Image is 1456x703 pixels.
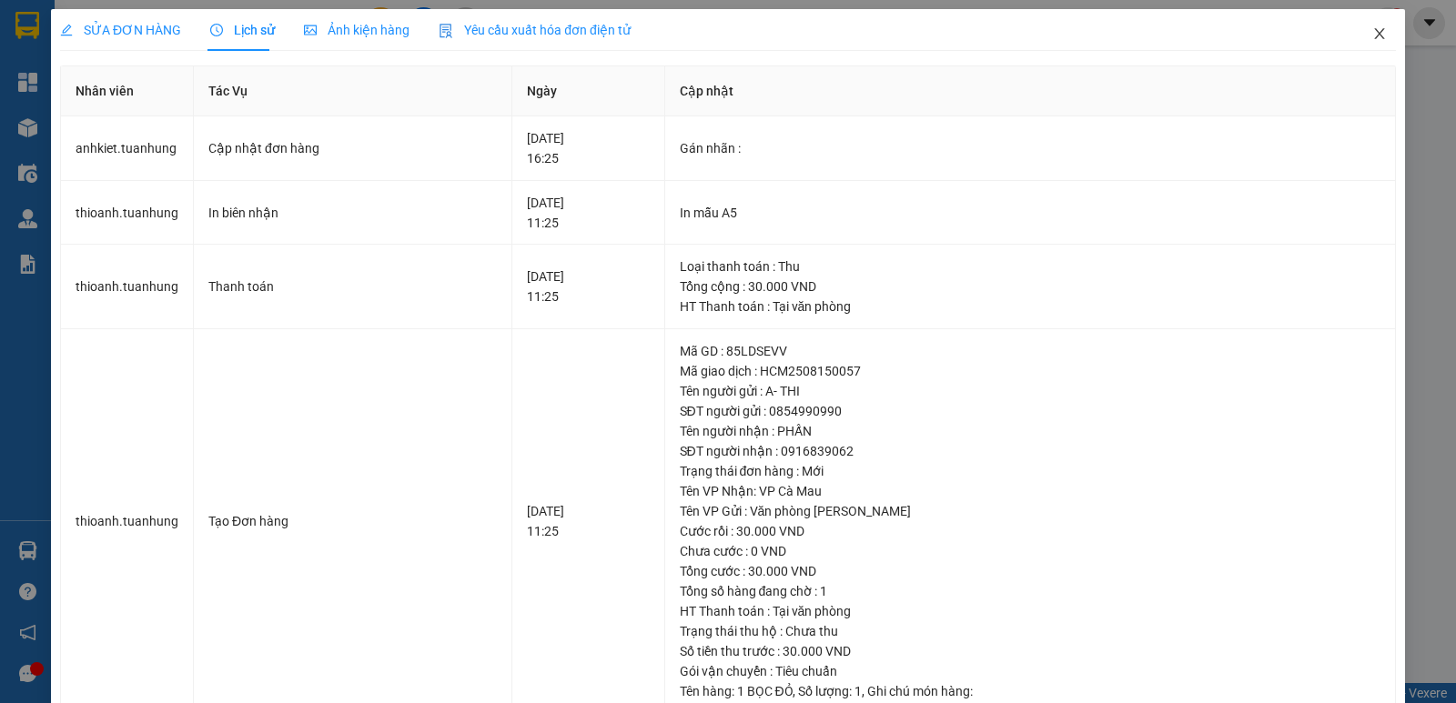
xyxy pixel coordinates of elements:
[680,481,1380,501] div: Tên VP Nhận: VP Cà Mau
[208,511,497,531] div: Tạo Đơn hàng
[208,138,497,158] div: Cập nhật đơn hàng
[680,138,1380,158] div: Gán nhãn :
[210,24,223,36] span: clock-circle
[680,441,1380,461] div: SĐT người nhận : 0916839062
[680,361,1380,381] div: Mã giao dịch : HCM2508150057
[304,24,317,36] span: picture
[680,296,1380,316] div: HT Thanh toán : Tại văn phòng
[210,23,275,37] span: Lịch sử
[737,684,793,698] span: 1 BỌC ĐỎ
[61,181,194,246] td: thioanh.tuanhung
[60,24,73,36] span: edit
[1372,26,1387,41] span: close
[304,23,409,37] span: Ảnh kiện hàng
[61,66,194,116] th: Nhân viên
[527,128,649,168] div: [DATE] 16:25
[208,276,497,296] div: Thanh toán
[527,266,649,306] div: [DATE] 11:25
[680,341,1380,361] div: Mã GD : 85LDSEVV
[439,23,631,37] span: Yêu cầu xuất hóa đơn điện tử
[680,203,1380,223] div: In mẫu A5
[527,193,649,233] div: [DATE] 11:25
[527,501,649,541] div: [DATE] 11:25
[680,681,1380,701] div: Tên hàng: , Số lượng: , Ghi chú món hàng:
[680,601,1380,621] div: HT Thanh toán : Tại văn phòng
[680,541,1380,561] div: Chưa cước : 0 VND
[680,621,1380,641] div: Trạng thái thu hộ : Chưa thu
[680,381,1380,401] div: Tên người gửi : A- THI
[680,276,1380,296] div: Tổng cộng : 30.000 VND
[680,501,1380,521] div: Tên VP Gửi : Văn phòng [PERSON_NAME]
[680,461,1380,481] div: Trạng thái đơn hàng : Mới
[680,401,1380,421] div: SĐT người gửi : 0854990990
[680,561,1380,581] div: Tổng cước : 30.000 VND
[680,641,1380,661] div: Số tiền thu trước : 30.000 VND
[61,116,194,181] td: anhkiet.tuanhung
[680,581,1380,601] div: Tổng số hàng đang chờ : 1
[1354,9,1405,60] button: Close
[208,203,497,223] div: In biên nhận
[61,245,194,329] td: thioanh.tuanhung
[680,256,1380,276] div: Loại thanh toán : Thu
[512,66,664,116] th: Ngày
[680,661,1380,681] div: Gói vận chuyển : Tiêu chuẩn
[680,521,1380,541] div: Cước rồi : 30.000 VND
[665,66,1396,116] th: Cập nhật
[60,23,181,37] span: SỬA ĐƠN HÀNG
[854,684,862,698] span: 1
[194,66,512,116] th: Tác Vụ
[680,421,1380,441] div: Tên người nhận : PHẤN
[439,24,453,38] img: icon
